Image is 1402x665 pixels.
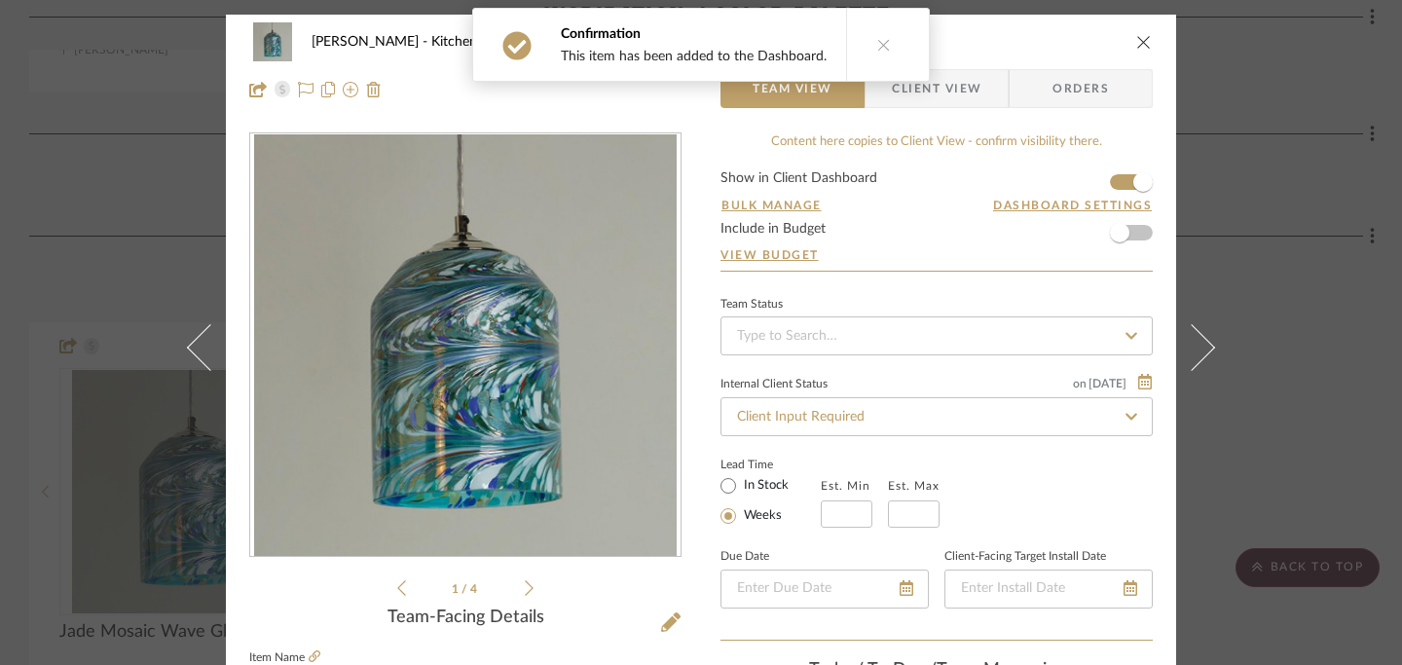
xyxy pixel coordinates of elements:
input: Enter Install Date [944,570,1153,609]
div: Internal Client Status [720,380,828,389]
label: Client-Facing Target Install Date [944,552,1106,562]
img: 425c1d8f-b843-4455-a6e3-16a321f50420_48x40.jpg [249,22,296,61]
span: Kitchen [431,35,490,49]
span: Orders [1031,69,1130,108]
label: Est. Min [821,479,870,493]
span: [DATE] [1087,377,1128,390]
label: Lead Time [720,456,821,473]
img: 425c1d8f-b843-4455-a6e3-16a321f50420_436x436.jpg [254,134,677,557]
span: Client View [892,69,981,108]
label: Due Date [720,552,769,562]
div: Content here copies to Client View - confirm visibility there. [720,132,1153,152]
div: Team-Facing Details [249,608,682,629]
input: Type to Search… [720,397,1153,436]
div: 0 [250,134,681,557]
span: on [1073,378,1087,389]
span: 1 [452,583,461,595]
input: Type to Search… [720,316,1153,355]
input: Enter Due Date [720,570,929,609]
div: Confirmation [561,24,827,44]
img: Remove from project [366,82,382,97]
button: close [1135,33,1153,51]
mat-radio-group: Select item type [720,473,821,528]
span: / [461,583,470,595]
span: 4 [470,583,480,595]
label: In Stock [740,477,789,495]
div: Team Status [720,300,783,310]
label: Est. Max [888,479,940,493]
a: View Budget [720,247,1153,263]
button: Dashboard Settings [992,197,1153,214]
button: Bulk Manage [720,197,823,214]
label: Weeks [740,507,782,525]
span: [PERSON_NAME] [312,35,431,49]
div: This item has been added to the Dashboard. [561,48,827,65]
